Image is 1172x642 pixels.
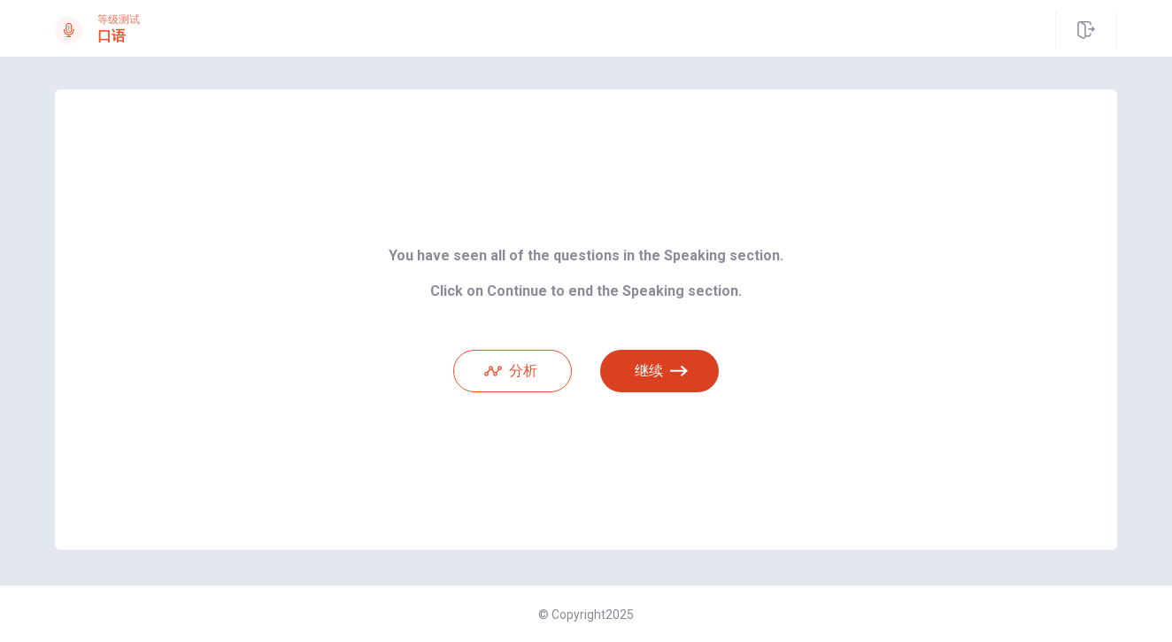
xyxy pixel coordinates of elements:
b: You have seen all of the questions in the Speaking section. Click on Continue to end the Speaking... [389,247,783,299]
h1: 口语 [97,26,140,47]
button: 分析 [453,350,572,392]
span: 等级测试 [97,13,140,26]
button: 继续 [600,350,719,392]
span: © Copyright 2025 [538,607,634,622]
